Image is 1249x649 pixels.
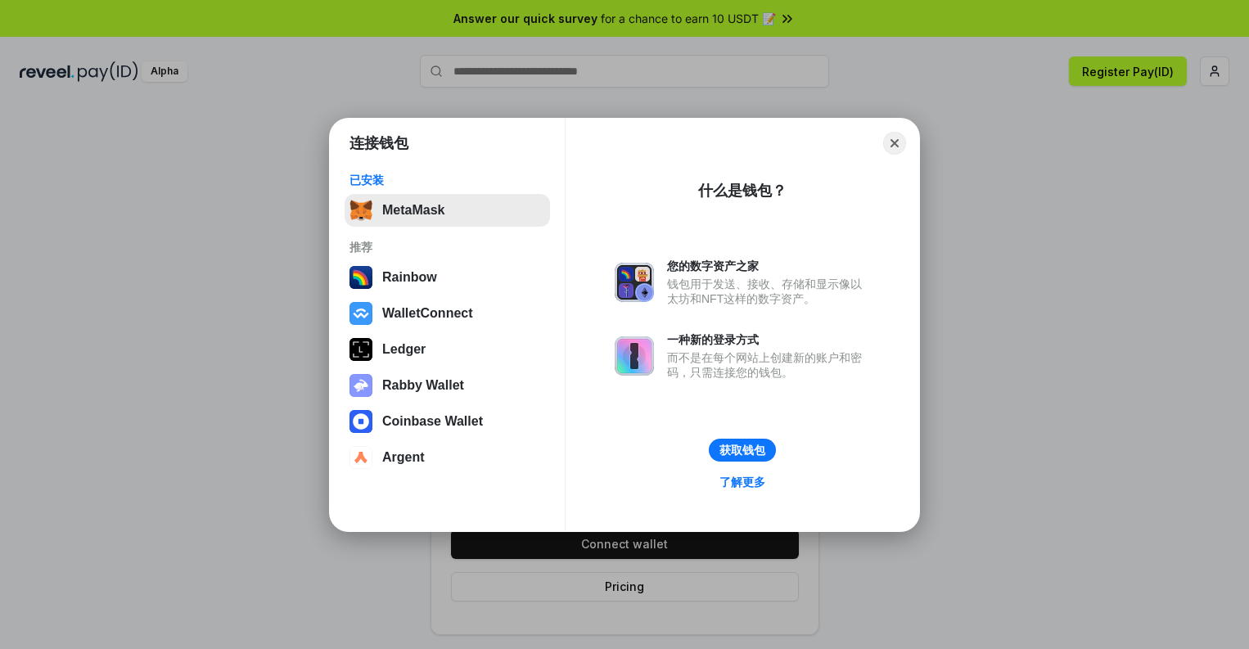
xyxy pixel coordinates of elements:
div: 一种新的登录方式 [667,332,870,347]
button: Ledger [345,333,550,366]
img: svg+xml,%3Csvg%20width%3D%2228%22%20height%3D%2228%22%20viewBox%3D%220%200%2028%2028%22%20fill%3D... [349,302,372,325]
div: 了解更多 [719,475,765,489]
div: MetaMask [382,203,444,218]
button: 获取钱包 [709,439,776,462]
div: 钱包用于发送、接收、存储和显示像以太坊和NFT这样的数字资产。 [667,277,870,306]
div: 您的数字资产之家 [667,259,870,273]
button: MetaMask [345,194,550,227]
div: 什么是钱包？ [698,181,787,201]
button: WalletConnect [345,297,550,330]
div: Argent [382,450,425,465]
button: Rainbow [345,261,550,294]
h1: 连接钱包 [349,133,408,153]
div: 获取钱包 [719,443,765,457]
div: WalletConnect [382,306,473,321]
img: svg+xml,%3Csvg%20xmlns%3D%22http%3A%2F%2Fwww.w3.org%2F2000%2Fsvg%22%20fill%3D%22none%22%20viewBox... [349,374,372,397]
img: svg+xml,%3Csvg%20fill%3D%22none%22%20height%3D%2233%22%20viewBox%3D%220%200%2035%2033%22%20width%... [349,199,372,222]
button: Coinbase Wallet [345,405,550,438]
div: Rainbow [382,270,437,285]
button: Close [883,132,906,155]
img: svg+xml,%3Csvg%20width%3D%2228%22%20height%3D%2228%22%20viewBox%3D%220%200%2028%2028%22%20fill%3D... [349,446,372,469]
a: 了解更多 [710,471,775,493]
img: svg+xml,%3Csvg%20width%3D%2228%22%20height%3D%2228%22%20viewBox%3D%220%200%2028%2028%22%20fill%3D... [349,410,372,433]
img: svg+xml,%3Csvg%20xmlns%3D%22http%3A%2F%2Fwww.w3.org%2F2000%2Fsvg%22%20fill%3D%22none%22%20viewBox... [615,263,654,302]
img: svg+xml,%3Csvg%20xmlns%3D%22http%3A%2F%2Fwww.w3.org%2F2000%2Fsvg%22%20width%3D%2228%22%20height%3... [349,338,372,361]
button: Rabby Wallet [345,369,550,402]
img: svg+xml,%3Csvg%20width%3D%22120%22%20height%3D%22120%22%20viewBox%3D%220%200%20120%20120%22%20fil... [349,266,372,289]
div: 而不是在每个网站上创建新的账户和密码，只需连接您的钱包。 [667,350,870,380]
button: Argent [345,441,550,474]
div: 已安装 [349,173,545,187]
div: Ledger [382,342,426,357]
div: 推荐 [349,240,545,255]
div: Coinbase Wallet [382,414,483,429]
div: Rabby Wallet [382,378,464,393]
img: svg+xml,%3Csvg%20xmlns%3D%22http%3A%2F%2Fwww.w3.org%2F2000%2Fsvg%22%20fill%3D%22none%22%20viewBox... [615,336,654,376]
